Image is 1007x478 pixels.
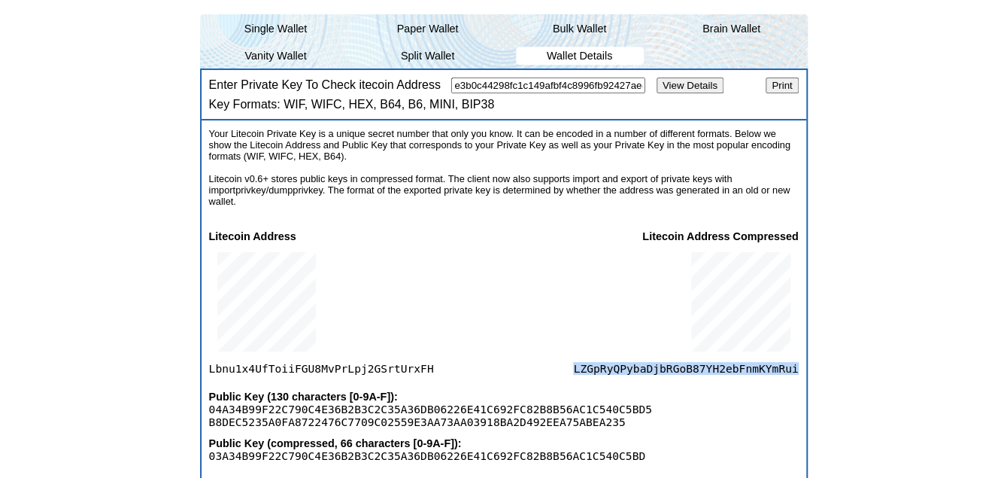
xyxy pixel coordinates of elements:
span: 03A34B99F22C790C4E36B2B3C2C35A36DB06226E41C692FC82B8B56AC1C540C5BD [209,449,799,462]
label: Enter Private Key To Check itecoin Address [209,78,441,91]
li: Vanity Wallet [200,42,352,69]
span: 04A34B99F22C790C4E36B2B3C2C35A36DB06226E41C692FC82B8B56AC1C540C5BD5B8DEC5235A0FA8722476C7709C0255... [209,403,653,428]
span: LZGpRyQPybaDjbRGoB87YH2ebFnmKYmRui [573,242,798,375]
label: Key Formats: WIF, WIFC, HEX, B64, B6, MINI, BIP38 [209,98,495,111]
span: Public Key (compressed, 66 characters [0-9A-F]): [209,437,799,449]
span: Litecoin Address [209,230,434,242]
span: Litecoin Address Compressed [573,230,798,242]
span: Your Litecoin Private Key is a unique secret number that only you know. It can be encoded in a nu... [209,128,790,162]
li: Brain Wallet [656,15,808,42]
li: Split Wallet [352,42,504,69]
li: Single Wallet [200,15,352,42]
li: Paper Wallet [352,15,504,42]
input: Print [766,78,798,93]
span: Litecoin v0.6+ stores public keys in compressed format. The client now also supports import and e... [209,173,790,207]
span: Public Key (130 characters [0-9A-F]): [209,391,799,403]
input: View Details [657,78,723,93]
li: Wallet Details [516,47,644,65]
li: Bulk Wallet [504,15,656,42]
